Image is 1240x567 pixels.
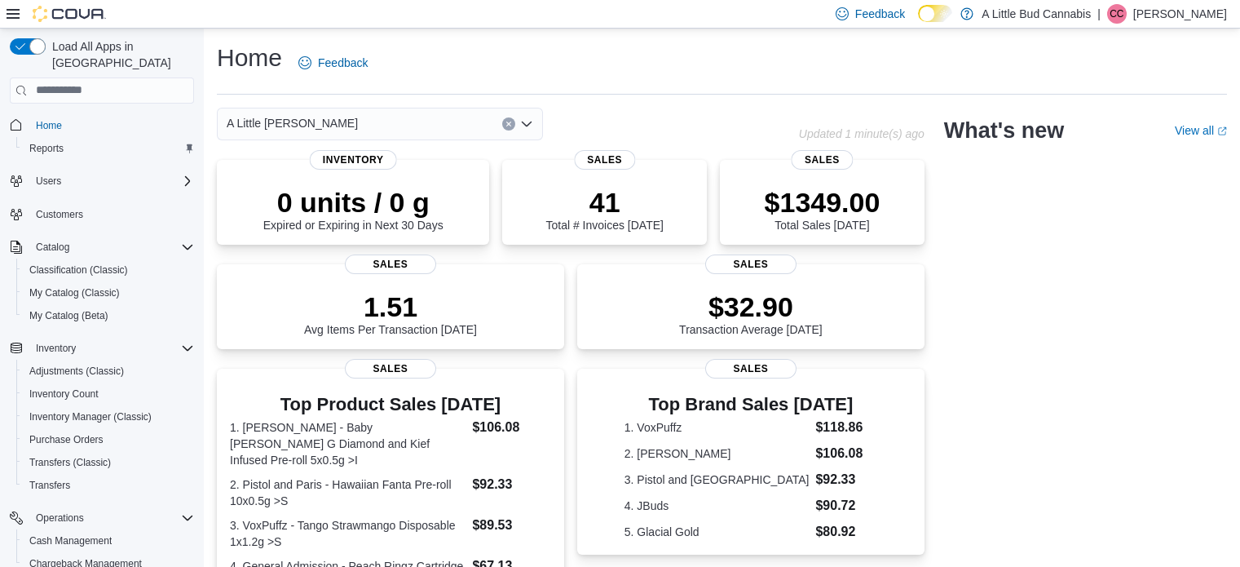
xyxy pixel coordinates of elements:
dt: 1. VoxPuffz [624,419,810,436]
h3: Top Product Sales [DATE] [230,395,551,414]
button: My Catalog (Classic) [16,281,201,304]
button: Inventory [3,337,201,360]
a: Classification (Classic) [23,260,135,280]
button: Operations [3,507,201,529]
a: Transfers [23,476,77,495]
button: Home [3,113,201,137]
dd: $92.33 [472,475,550,494]
span: My Catalog (Classic) [29,286,120,299]
a: Inventory Count [23,384,105,404]
p: 41 [545,186,663,219]
div: Transaction Average [DATE] [679,290,823,336]
input: Dark Mode [918,5,952,22]
span: My Catalog (Classic) [23,283,194,303]
dt: 5. Glacial Gold [624,524,810,540]
span: Cash Management [29,534,112,547]
span: Operations [29,508,194,528]
button: Users [3,170,201,193]
h1: Home [217,42,282,74]
span: Users [36,175,61,188]
a: Inventory Manager (Classic) [23,407,158,427]
a: Transfers (Classic) [23,453,117,472]
button: Open list of options [520,117,533,131]
button: Reports [16,137,201,160]
div: Avg Items Per Transaction [DATE] [304,290,477,336]
p: [PERSON_NAME] [1133,4,1227,24]
span: Catalog [29,237,194,257]
div: Total Sales [DATE] [765,186,880,232]
span: Home [36,119,62,132]
button: Transfers (Classic) [16,451,201,474]
button: My Catalog (Beta) [16,304,201,327]
a: Customers [29,205,90,224]
dt: 1. [PERSON_NAME] - Baby [PERSON_NAME] G Diamond and Kief Infused Pre-roll 5x0.5g >I [230,419,466,468]
span: Purchase Orders [23,430,194,450]
a: Adjustments (Classic) [23,361,130,381]
dd: $106.08 [472,418,550,437]
span: Sales [574,150,635,170]
span: Transfers [29,479,70,492]
span: My Catalog (Beta) [23,306,194,326]
span: Users [29,171,194,191]
div: Carolyn Cook [1107,4,1127,24]
span: Purchase Orders [29,433,104,446]
button: Adjustments (Classic) [16,360,201,383]
h2: What's new [944,117,1064,144]
a: My Catalog (Classic) [23,283,126,303]
dt: 2. [PERSON_NAME] [624,445,810,462]
button: Inventory [29,339,82,358]
button: Cash Management [16,529,201,552]
p: A Little Bud Cannabis [982,4,1091,24]
div: Expired or Expiring in Next 30 Days [263,186,443,232]
dt: 3. VoxPuffz - Tango Strawmango Disposable 1x1.2g >S [230,517,466,550]
span: Dark Mode [918,22,919,23]
span: Classification (Classic) [23,260,194,280]
button: Clear input [502,117,515,131]
button: Transfers [16,474,201,497]
p: $1349.00 [765,186,880,219]
h3: Top Brand Sales [DATE] [624,395,877,414]
span: Inventory [36,342,76,355]
p: Updated 1 minute(s) ago [799,127,924,140]
dt: 2. Pistol and Paris - Hawaiian Fanta Pre-roll 10x0.5g >S [230,476,466,509]
dt: 4. JBuds [624,498,810,514]
span: Sales [345,255,436,274]
span: Adjustments (Classic) [23,361,194,381]
img: Cova [33,6,106,22]
dd: $80.92 [815,522,877,542]
span: Customers [36,208,83,221]
span: Sales [705,359,797,379]
dd: $118.86 [815,418,877,437]
dd: $89.53 [472,516,550,535]
p: 0 units / 0 g [263,186,443,219]
span: Inventory Count [23,384,194,404]
span: Inventory [29,339,194,358]
p: $32.90 [679,290,823,323]
span: Inventory Manager (Classic) [29,410,152,423]
svg: External link [1217,126,1227,136]
button: Customers [3,202,201,226]
button: Inventory Manager (Classic) [16,405,201,428]
button: Classification (Classic) [16,259,201,281]
a: Cash Management [23,531,118,551]
dt: 3. Pistol and [GEOGRAPHIC_DATA] [624,472,810,488]
span: A Little [PERSON_NAME] [227,113,358,133]
button: Catalog [29,237,76,257]
a: Reports [23,139,70,158]
span: Home [29,115,194,135]
a: Feedback [292,47,374,79]
a: Home [29,116,68,135]
a: My Catalog (Beta) [23,306,115,326]
span: Catalog [36,241,69,254]
span: Inventory [310,150,397,170]
span: Transfers [23,476,194,495]
span: Feedback [318,55,368,71]
button: Purchase Orders [16,428,201,451]
dd: $106.08 [815,444,877,463]
span: Inventory Manager (Classic) [23,407,194,427]
span: Sales [345,359,436,379]
span: Reports [29,142,64,155]
dd: $90.72 [815,496,877,516]
a: View allExternal link [1175,124,1227,137]
span: Cash Management [23,531,194,551]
